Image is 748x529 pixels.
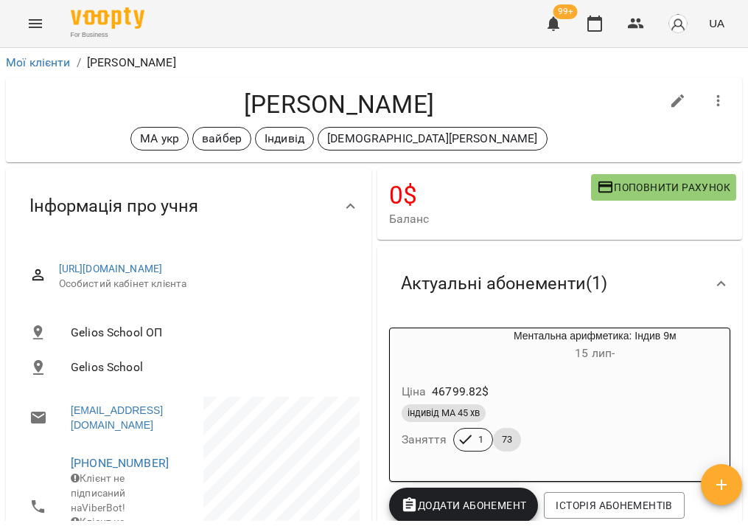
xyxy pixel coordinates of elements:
div: Ментальна арифметика: Індив 9м [461,328,730,364]
p: вайбер [202,130,242,148]
div: [DEMOGRAPHIC_DATA][PERSON_NAME] [318,127,548,151]
div: Актуальні абонементи(1) [377,246,743,322]
button: Поповнити рахунок [591,174,736,201]
span: Актуальні абонементи ( 1 ) [401,272,607,295]
p: 46799.82 $ [432,383,489,401]
p: [PERSON_NAME] [87,54,176,72]
div: Інформація про учня [6,168,371,244]
span: Особистий кабінет клієнта [59,277,348,291]
div: Ментальна арифметика: Індив 9м [390,328,461,364]
span: Додати Абонемент [401,497,527,514]
span: 15 лип - [575,346,615,360]
span: Поповнити рахунок [597,179,730,196]
p: МА укр [140,130,179,148]
h6: Ціна [402,381,427,402]
span: Інформація про учня [29,195,198,218]
span: For Business [71,30,144,40]
button: Історія абонементів [544,492,684,519]
a: Мої клієнти [6,55,71,69]
span: 99+ [553,4,578,19]
span: Gelios School ОП [71,324,348,342]
div: Індивід [255,127,314,151]
button: Додати Абонемент [389,488,539,523]
div: вайбер [192,127,251,151]
button: UA [703,10,730,37]
h6: Заняття [402,429,447,450]
span: 73 [493,433,521,446]
button: Ментальна арифметика: Індив 9м15 лип- Ціна46799.82$індивід МА 45 хвЗаняття173 [390,328,730,469]
button: Menu [18,6,53,41]
span: Клієнт не підписаний на ViberBot! [71,472,126,513]
img: avatar_s.png [668,13,688,34]
img: Voopty Logo [71,7,144,29]
p: [DEMOGRAPHIC_DATA][PERSON_NAME] [327,130,538,148]
a: [PHONE_NUMBER] [71,456,169,470]
span: Баланс [389,210,591,228]
a: [EMAIL_ADDRESS][DOMAIN_NAME] [71,403,174,432]
a: [URL][DOMAIN_NAME] [59,263,163,274]
span: Gelios School [71,359,348,376]
h4: 0 $ [389,180,591,210]
div: МА укр [130,127,189,151]
span: UA [709,15,724,31]
li: / [77,54,81,72]
span: індивід МА 45 хв [402,407,486,420]
p: Індивід [265,130,304,148]
span: 1 [469,433,492,446]
span: Історія абонементів [556,497,672,514]
h4: [PERSON_NAME] [18,89,660,120]
nav: breadcrumb [6,54,742,72]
